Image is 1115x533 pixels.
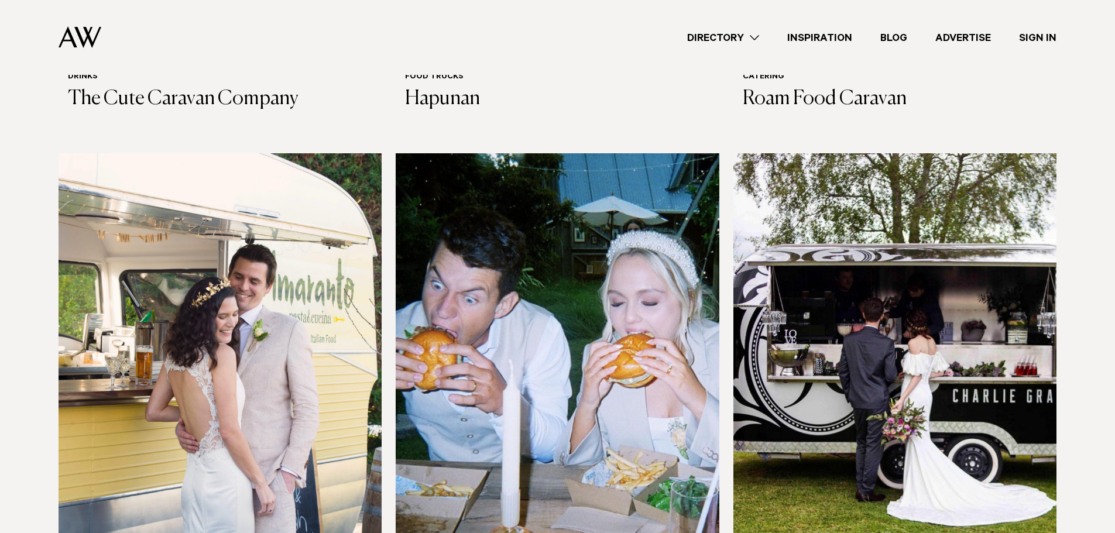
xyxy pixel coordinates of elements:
[673,30,773,46] a: Directory
[921,30,1005,46] a: Advertise
[1005,30,1071,46] a: Sign In
[59,26,101,48] img: Auckland Weddings Logo
[405,73,709,82] h6: Food Trucks
[68,87,372,111] h3: The Cute Caravan Company
[866,30,921,46] a: Blog
[773,30,866,46] a: Inspiration
[743,87,1047,111] h3: Roam Food Caravan
[743,73,1047,82] h6: Catering
[405,87,709,111] h3: Hapunan
[68,73,372,82] h6: Drinks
